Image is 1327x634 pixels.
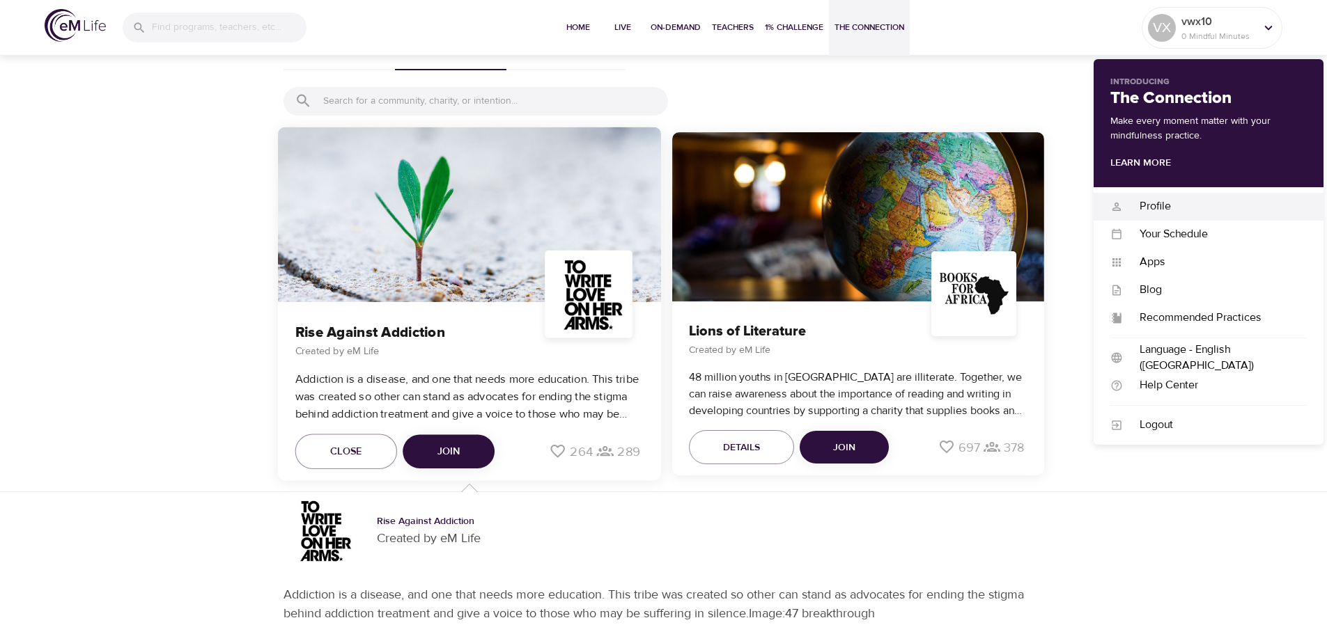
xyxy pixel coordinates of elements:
span: Close [330,443,362,461]
p: 48 million youths in [GEOGRAPHIC_DATA] are illiterate. Together, we can raise awareness about the... [689,369,1027,419]
p: Created by eM Life [689,340,1027,358]
p: vwx10 [1181,13,1255,30]
div: Paella dish [672,132,1044,302]
img: to_write_love_on_her_arms_thumbnail.jpg [284,492,360,569]
a: Learn More [1110,157,1171,169]
span: Live [606,20,639,35]
span: On-Demand [651,20,701,35]
p: Addiction is a disease, and one that needs more education. This tribe was created so other can st... [295,371,644,422]
span: Home [561,20,595,35]
p: Make every moment matter with your mindfulness practice. [1110,114,1307,143]
input: Search for a community, charity, or intention... [323,90,668,111]
p: 697 [959,438,980,457]
p: Addiction is a disease, and one that needs more education. This tribe was created so other can st... [284,585,1044,623]
button: Details [689,430,794,465]
p: Created by eM Life [377,529,481,548]
p: 289 [617,442,640,461]
div: VX [1148,14,1176,42]
button: Join [800,431,889,464]
div: Help Center [1123,377,1307,393]
div: Your Schedule [1123,226,1307,242]
h3: Rise Against Addiction [295,324,644,341]
span: Details [723,439,760,457]
button: Join [403,434,495,468]
h6: Rise Against Addiction [377,514,481,529]
p: Created by eM Life [295,341,644,359]
span: The Connection [835,20,904,35]
div: Language - English ([GEOGRAPHIC_DATA]) [1123,342,1307,374]
button: Close [295,434,396,469]
h3: Lions of Literature [689,324,1027,340]
span: Teachers [712,20,754,35]
p: Introducing [1110,76,1307,88]
p: 0 Mindful Minutes [1181,30,1255,42]
span: 1% Challenge [765,20,823,35]
h2: The Connection [1110,88,1307,109]
p: 378 [1004,438,1024,457]
div: Blog [1123,282,1307,298]
p: 264 [570,442,593,461]
div: Logout [1123,417,1307,433]
div: Recommended Practices [1123,310,1307,326]
span: Join [437,443,460,461]
div: Profile [1123,198,1307,214]
div: Paella dish [277,127,660,301]
span: Join [833,439,855,457]
input: Find programs, teachers, etc... [152,13,306,42]
div: Apps [1123,254,1307,270]
img: logo [45,9,106,42]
